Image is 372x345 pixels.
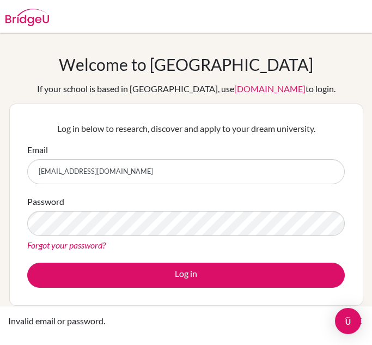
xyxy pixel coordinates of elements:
label: Email [27,143,48,156]
label: Password [27,195,64,208]
h1: Welcome to [GEOGRAPHIC_DATA] [59,55,313,74]
div: Open Intercom Messenger [335,308,361,334]
a: [DOMAIN_NAME] [234,83,306,94]
p: Log in below to research, discover and apply to your dream university. [27,122,345,135]
div: If your school is based in [GEOGRAPHIC_DATA], use to login. [37,82,336,95]
a: Forgot your password? [27,240,106,250]
div: Invalid email or password. [8,314,353,328]
img: Bridge-U [5,9,49,26]
button: Log in [27,263,345,288]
